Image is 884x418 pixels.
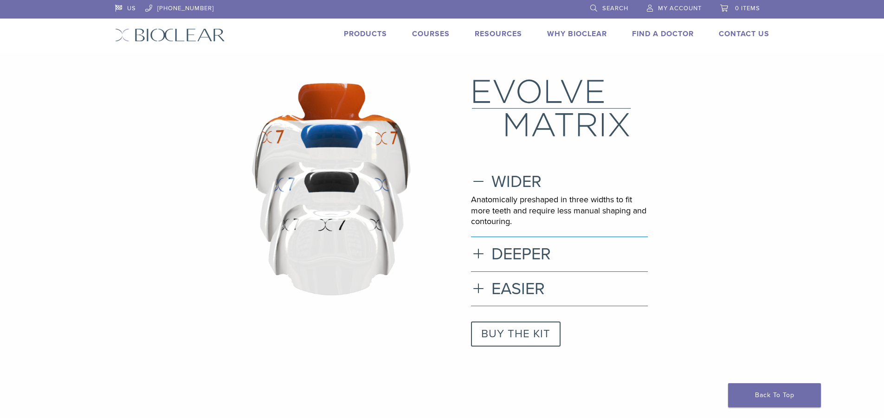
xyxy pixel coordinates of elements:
[412,29,450,39] a: Courses
[475,29,522,39] a: Resources
[728,383,821,407] a: Back To Top
[547,29,607,39] a: Why Bioclear
[632,29,694,39] a: Find A Doctor
[344,29,387,39] a: Products
[471,322,561,347] a: BUY THE KIT
[471,279,648,299] h3: EASIER
[115,28,225,42] img: Bioclear
[735,5,760,12] span: 0 items
[602,5,628,12] span: Search
[719,29,769,39] a: Contact Us
[471,244,648,264] h3: DEEPER
[471,194,648,227] p: Anatomically preshaped in three widths to fit more teeth and require less manual shaping and cont...
[658,5,702,12] span: My Account
[471,172,648,192] h3: WIDER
